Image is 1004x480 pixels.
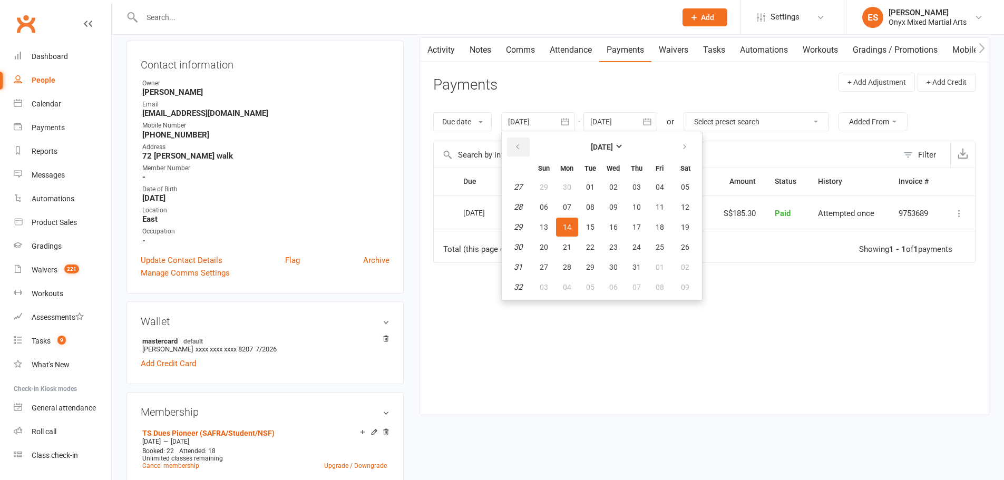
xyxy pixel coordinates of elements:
[889,195,941,231] td: 9753689
[656,183,664,191] span: 04
[602,178,625,197] button: 02
[32,427,56,436] div: Roll call
[680,164,690,172] small: Saturday
[57,336,66,345] span: 9
[672,178,699,197] button: 05
[579,198,601,217] button: 08
[632,203,641,211] span: 10
[142,438,161,445] span: [DATE]
[609,223,618,231] span: 16
[139,10,669,25] input: Search...
[563,223,571,231] span: 14
[696,38,733,62] a: Tasks
[141,357,196,370] a: Add Credit Card
[142,205,389,215] div: Location
[586,203,594,211] span: 08
[607,164,620,172] small: Wednesday
[889,244,906,254] strong: 1 - 1
[32,337,51,345] div: Tasks
[710,195,765,231] td: S$185.30
[533,198,555,217] button: 06
[32,218,77,227] div: Product Sales
[32,194,74,203] div: Automations
[672,238,699,257] button: 26
[14,420,111,444] a: Roll call
[845,38,945,62] a: Gradings / Promotions
[602,198,625,217] button: 09
[14,92,111,116] a: Calendar
[609,203,618,211] span: 09
[632,243,641,251] span: 24
[889,8,967,17] div: [PERSON_NAME]
[499,38,542,62] a: Comms
[556,218,578,237] button: 14
[540,223,548,231] span: 13
[609,183,618,191] span: 02
[839,73,915,92] button: + Add Adjustment
[142,193,389,203] strong: [DATE]
[579,218,601,237] button: 15
[533,218,555,237] button: 13
[14,187,111,211] a: Automations
[579,278,601,297] button: 05
[672,278,699,297] button: 09
[672,218,699,237] button: 19
[32,451,78,459] div: Class check-in
[626,178,648,197] button: 03
[514,202,522,212] em: 28
[602,258,625,277] button: 30
[142,100,389,110] div: Email
[142,429,275,437] a: TS Dues Pioneer (SAFRA/Student/NSF)
[142,87,389,97] strong: [PERSON_NAME]
[579,258,601,277] button: 29
[142,130,389,140] strong: [PHONE_NUMBER]
[672,198,699,217] button: 12
[579,178,601,197] button: 01
[32,266,57,274] div: Waivers
[514,242,522,252] em: 30
[632,223,641,231] span: 17
[14,258,111,282] a: Waivers 221
[556,198,578,217] button: 07
[681,263,689,271] span: 02
[514,282,522,292] em: 32
[626,278,648,297] button: 07
[556,278,578,297] button: 04
[540,203,548,211] span: 06
[141,55,389,71] h3: Contact information
[256,345,277,353] span: 7/2026
[540,263,548,271] span: 27
[533,238,555,257] button: 20
[656,164,664,172] small: Friday
[420,38,462,62] a: Activity
[32,52,68,61] div: Dashboard
[32,147,57,155] div: Reports
[14,45,111,68] a: Dashboard
[631,164,642,172] small: Thursday
[602,278,625,297] button: 06
[626,238,648,257] button: 24
[556,258,578,277] button: 28
[626,218,648,237] button: 17
[656,243,664,251] span: 25
[14,68,111,92] a: People
[179,447,216,455] span: Attended: 18
[14,329,111,353] a: Tasks 9
[579,238,601,257] button: 22
[556,238,578,257] button: 21
[324,462,387,469] a: Upgrade / Downgrade
[14,234,111,258] a: Gradings
[433,112,492,131] button: Due date
[649,278,671,297] button: 08
[681,223,689,231] span: 19
[14,444,111,467] a: Class kiosk mode
[142,109,389,118] strong: [EMAIL_ADDRESS][DOMAIN_NAME]
[32,242,62,250] div: Gradings
[889,17,967,27] div: Onyx Mixed Martial Arts
[889,168,941,195] th: Invoice #
[681,183,689,191] span: 05
[142,447,174,455] span: Booked: 22
[563,243,571,251] span: 21
[667,115,674,128] div: or
[918,73,976,92] button: + Add Credit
